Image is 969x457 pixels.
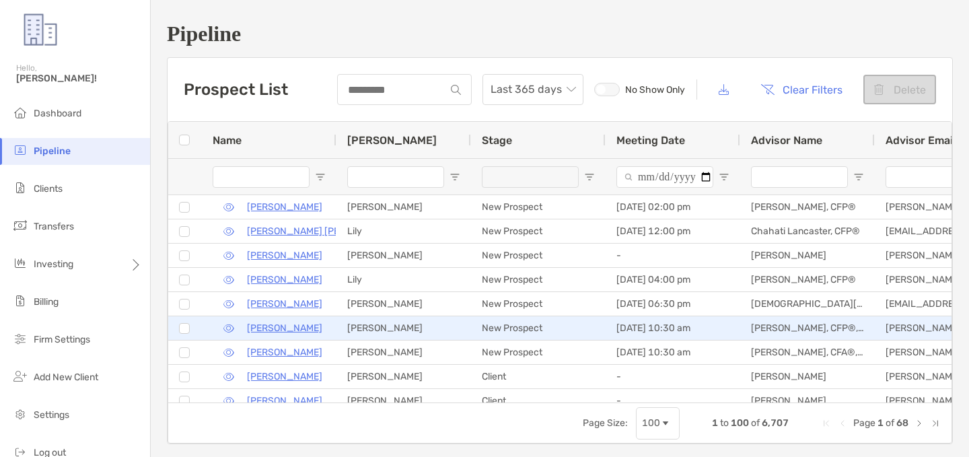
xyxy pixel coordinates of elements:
[930,418,941,429] div: Last Page
[247,199,322,215] a: [PERSON_NAME]
[853,172,864,182] button: Open Filter Menu
[636,407,680,440] div: Page Size
[720,417,729,429] span: to
[731,417,749,429] span: 100
[34,183,63,195] span: Clients
[336,389,471,413] div: [PERSON_NAME]
[12,330,28,347] img: firm-settings icon
[471,219,606,243] div: New Prospect
[16,73,142,84] span: [PERSON_NAME]!
[740,341,875,364] div: [PERSON_NAME], CFA®, CEPA®
[886,417,894,429] span: of
[914,418,925,429] div: Next Page
[247,271,322,288] a: [PERSON_NAME]
[583,417,628,429] div: Page Size:
[347,166,444,188] input: Booker Filter Input
[853,417,875,429] span: Page
[606,219,740,243] div: [DATE] 12:00 pm
[12,406,28,422] img: settings icon
[12,255,28,271] img: investing icon
[167,22,953,46] h1: Pipeline
[336,244,471,267] div: [PERSON_NAME]
[471,316,606,340] div: New Prospect
[821,418,832,429] div: First Page
[606,341,740,364] div: [DATE] 10:30 am
[34,296,59,308] span: Billing
[34,258,73,270] span: Investing
[740,268,875,291] div: [PERSON_NAME], CFP®
[471,292,606,316] div: New Prospect
[491,75,575,104] span: Last 365 days
[740,219,875,243] div: Chahati Lancaster, CFP®
[606,365,740,388] div: -
[471,195,606,219] div: New Prospect
[886,134,956,147] span: Advisor Email
[450,172,460,182] button: Open Filter Menu
[247,320,322,337] a: [PERSON_NAME]
[594,83,686,96] label: No Show Only
[740,292,875,316] div: [DEMOGRAPHIC_DATA][PERSON_NAME], CFP®
[877,417,884,429] span: 1
[12,293,28,309] img: billing icon
[336,268,471,291] div: Lily
[12,142,28,158] img: pipeline icon
[606,195,740,219] div: [DATE] 02:00 pm
[451,85,461,95] img: input icon
[247,247,322,264] a: [PERSON_NAME]
[213,166,310,188] input: Name Filter Input
[336,316,471,340] div: [PERSON_NAME]
[16,5,65,54] img: Zoe Logo
[347,134,437,147] span: [PERSON_NAME]
[750,75,853,104] button: Clear Filters
[184,80,288,99] h3: Prospect List
[719,172,729,182] button: Open Filter Menu
[247,392,322,409] a: [PERSON_NAME]
[471,244,606,267] div: New Prospect
[34,221,74,232] span: Transfers
[740,244,875,267] div: [PERSON_NAME]
[740,195,875,219] div: [PERSON_NAME], CFP®
[336,365,471,388] div: [PERSON_NAME]
[315,172,326,182] button: Open Filter Menu
[740,365,875,388] div: [PERSON_NAME]
[336,195,471,219] div: [PERSON_NAME]
[471,341,606,364] div: New Prospect
[34,334,90,345] span: Firm Settings
[247,368,322,385] a: [PERSON_NAME]
[896,417,908,429] span: 68
[751,134,822,147] span: Advisor Name
[642,417,660,429] div: 100
[471,389,606,413] div: Client
[616,134,685,147] span: Meeting Date
[34,409,69,421] span: Settings
[606,268,740,291] div: [DATE] 04:00 pm
[751,166,848,188] input: Advisor Name Filter Input
[751,417,760,429] span: of
[247,295,322,312] a: [PERSON_NAME]
[606,244,740,267] div: -
[606,316,740,340] div: [DATE] 10:30 am
[616,166,713,188] input: Meeting Date Filter Input
[837,418,848,429] div: Previous Page
[336,292,471,316] div: [PERSON_NAME]
[712,417,718,429] span: 1
[247,223,400,240] a: [PERSON_NAME] [PERSON_NAME]
[606,389,740,413] div: -
[336,219,471,243] div: Lily
[740,389,875,413] div: [PERSON_NAME]
[34,372,98,383] span: Add New Client
[12,180,28,196] img: clients icon
[762,417,789,429] span: 6,707
[213,134,242,147] span: Name
[471,365,606,388] div: Client
[12,217,28,234] img: transfers icon
[471,268,606,291] div: New Prospect
[482,134,512,147] span: Stage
